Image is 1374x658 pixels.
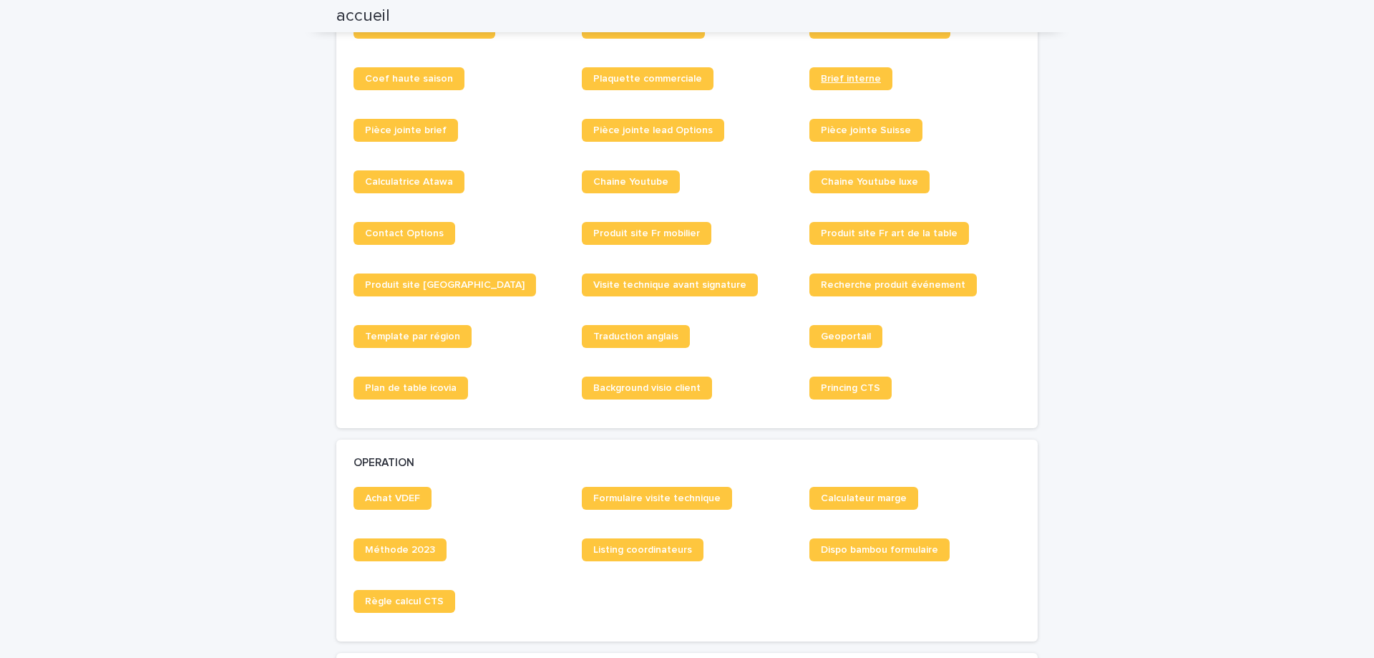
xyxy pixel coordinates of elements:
[809,119,922,142] a: Pièce jointe Suisse
[336,6,390,26] h2: accueil
[821,228,958,238] span: Produit site Fr art de la table
[365,125,447,135] span: Pièce jointe brief
[809,325,882,348] a: Geoportail
[593,332,678,342] span: Traduction anglais
[809,222,969,245] a: Produit site Fr art de la table
[582,377,712,400] a: Background visio client
[365,280,525,290] span: Produit site [GEOGRAPHIC_DATA]
[821,280,965,290] span: Recherche produit événement
[593,228,700,238] span: Produit site Fr mobilier
[809,377,892,400] a: Princing CTS
[354,274,536,296] a: Produit site [GEOGRAPHIC_DATA]
[809,538,950,561] a: Dispo bambou formulaire
[821,493,907,503] span: Calculateur marge
[593,74,702,84] span: Plaquette commerciale
[354,119,458,142] a: Pièce jointe brief
[582,487,732,510] a: Formulaire visite technique
[582,325,690,348] a: Traduction anglais
[593,493,721,503] span: Formulaire visite technique
[821,177,918,187] span: Chaine Youtube luxe
[365,332,460,342] span: Template par région
[365,493,420,503] span: Achat VDEF
[809,487,918,510] a: Calculateur marge
[354,325,472,348] a: Template par région
[593,545,692,555] span: Listing coordinateurs
[354,590,455,613] a: Règle calcul CTS
[365,74,453,84] span: Coef haute saison
[365,596,444,606] span: Règle calcul CTS
[821,545,938,555] span: Dispo bambou formulaire
[593,177,668,187] span: Chaine Youtube
[354,222,455,245] a: Contact Options
[593,125,713,135] span: Pièce jointe lead Options
[354,377,468,400] a: Plan de table icovia
[821,383,880,393] span: Princing CTS
[365,228,444,238] span: Contact Options
[582,119,724,142] a: Pièce jointe lead Options
[365,545,435,555] span: Méthode 2023
[821,332,871,342] span: Geoportail
[809,170,930,193] a: Chaine Youtube luxe
[593,280,746,290] span: Visite technique avant signature
[354,67,464,90] a: Coef haute saison
[821,125,911,135] span: Pièce jointe Suisse
[582,274,758,296] a: Visite technique avant signature
[365,177,453,187] span: Calculatrice Atawa
[365,383,457,393] span: Plan de table icovia
[582,67,713,90] a: Plaquette commerciale
[593,383,701,393] span: Background visio client
[809,67,892,90] a: Brief interne
[582,222,711,245] a: Produit site Fr mobilier
[354,170,464,193] a: Calculatrice Atawa
[582,538,703,561] a: Listing coordinateurs
[354,538,447,561] a: Méthode 2023
[582,170,680,193] a: Chaine Youtube
[354,457,414,470] h2: OPERATION
[809,274,977,296] a: Recherche produit événement
[354,487,432,510] a: Achat VDEF
[821,74,881,84] span: Brief interne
